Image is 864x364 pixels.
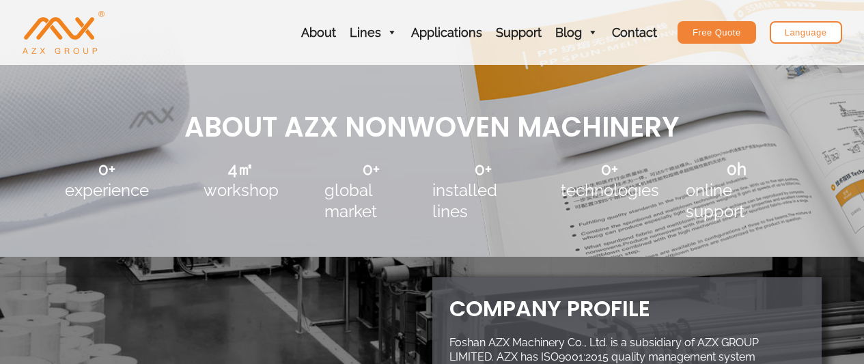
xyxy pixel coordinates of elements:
h1: ABOUT AZX NONWOVEN MACHINERY [50,109,815,145]
div: workshop [171,180,311,201]
span: + [611,158,672,180]
div: installed lines [432,180,533,222]
div: experience [57,180,158,201]
span: 0 [601,158,611,180]
span: 0 [363,158,373,180]
h2: COMPANY PROFILE [449,294,805,323]
span: ㎡ [237,158,311,180]
a: AZX Nonwoven Machine [23,25,104,38]
div: global market [324,180,419,222]
span: 4 [228,158,237,180]
span: 0 [727,158,737,180]
span: 0 [475,158,485,180]
span: + [109,158,158,180]
div: online support [686,180,787,222]
span: h [737,158,788,180]
span: + [373,158,419,180]
a: Free Quote [678,21,756,44]
span: + [485,158,534,180]
a: Language [770,21,842,44]
span: 0 [98,158,109,180]
div: technologies [547,180,672,201]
